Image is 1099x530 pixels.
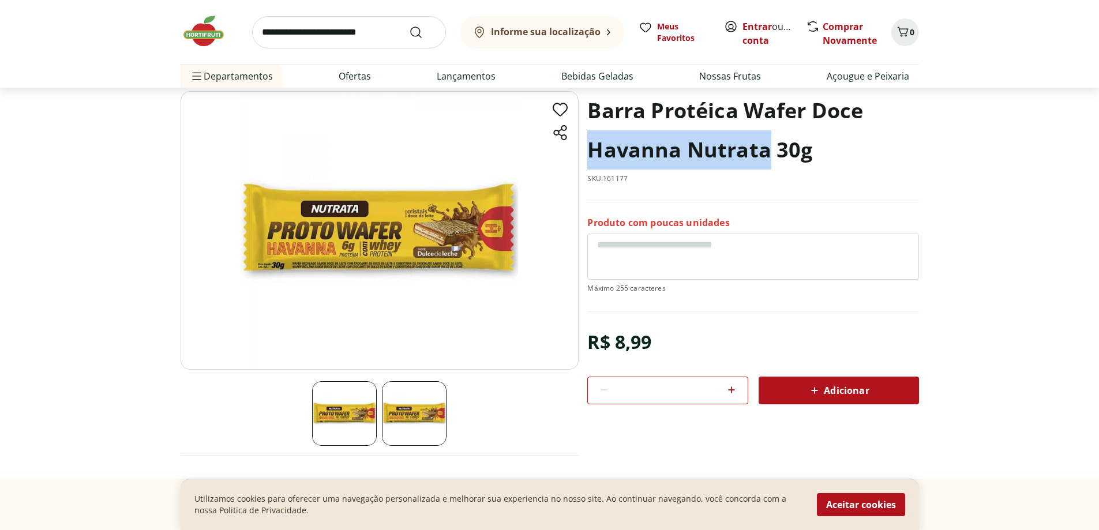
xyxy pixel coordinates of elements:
img: Principal [382,381,447,446]
h1: Barra Protéica Wafer Doce Havanna Nutrata 30g [587,91,918,170]
button: Adicionar [759,377,919,404]
a: Entrar [742,20,772,33]
span: 0 [910,27,914,37]
b: Informe sua localização [491,25,601,38]
p: SKU: 161177 [587,174,628,183]
img: Hortifruti [181,14,238,48]
a: Bebidas Geladas [561,69,633,83]
a: Lançamentos [437,69,496,83]
img: Principal [181,91,579,370]
a: Nossas Frutas [699,69,761,83]
button: Informe sua localização [460,16,625,48]
button: Carrinho [891,18,919,46]
button: Submit Search [409,25,437,39]
button: Aceitar cookies [817,493,905,516]
img: Principal [312,381,377,446]
a: Açougue e Peixaria [827,69,909,83]
span: Meus Favoritos [657,21,710,44]
div: R$ 8,99 [587,326,651,358]
span: Departamentos [190,62,273,90]
a: Criar conta [742,20,806,47]
p: Utilizamos cookies para oferecer uma navegação personalizada e melhorar sua experiencia no nosso ... [194,493,803,516]
a: Ofertas [339,69,371,83]
button: Menu [190,62,204,90]
span: Adicionar [808,384,869,397]
a: Meus Favoritos [639,21,710,44]
span: ou [742,20,794,47]
input: search [252,16,446,48]
p: Produto com poucas unidades [587,216,729,229]
a: Comprar Novamente [823,20,877,47]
